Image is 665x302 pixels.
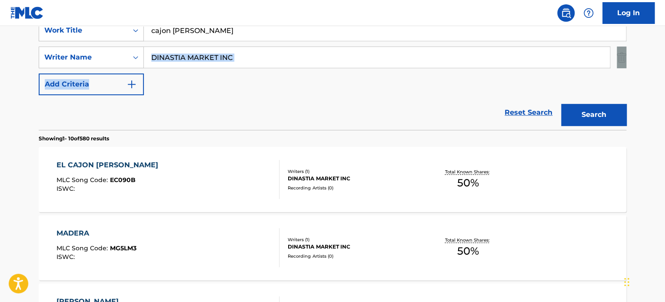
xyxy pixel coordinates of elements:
a: Public Search [557,4,575,22]
span: 50 % [457,175,479,191]
span: 50 % [457,243,479,259]
span: ISWC : [57,185,77,192]
div: DINASTIA MARKET INC [288,243,419,251]
a: Reset Search [500,103,557,122]
p: Showing 1 - 10 of 580 results [39,135,109,143]
a: EL CAJON [PERSON_NAME]MLC Song Code:EC090BISWC:Writers (1)DINASTIA MARKET INCRecording Artists (0... [39,147,626,212]
span: EC090B [110,176,136,184]
img: search [561,8,571,18]
div: Writers ( 1 ) [288,236,419,243]
p: Total Known Shares: [445,237,491,243]
div: EL CAJON [PERSON_NAME] [57,160,163,170]
div: Recording Artists ( 0 ) [288,253,419,259]
div: Work Title [44,25,123,36]
img: Delete Criterion [617,46,626,68]
img: 9d2ae6d4665cec9f34b9.svg [126,79,137,90]
a: Log In [602,2,655,24]
span: MLC Song Code : [57,244,110,252]
div: Recording Artists ( 0 ) [288,185,419,191]
div: Drag [624,269,629,295]
div: Help [580,4,597,22]
form: Search Form [39,20,626,130]
span: MG5LM3 [110,244,136,252]
img: MLC Logo [10,7,44,19]
a: MADERAMLC Song Code:MG5LM3ISWC:Writers (1)DINASTIA MARKET INCRecording Artists (0)Total Known Sha... [39,215,626,280]
iframe: Chat Widget [622,260,665,302]
button: Search [561,104,626,126]
button: Add Criteria [39,73,144,95]
div: Writers ( 1 ) [288,168,419,175]
span: MLC Song Code : [57,176,110,184]
div: DINASTIA MARKET INC [288,175,419,183]
span: ISWC : [57,253,77,261]
div: MADERA [57,228,136,239]
p: Total Known Shares: [445,169,491,175]
div: Writer Name [44,52,123,63]
img: help [583,8,594,18]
